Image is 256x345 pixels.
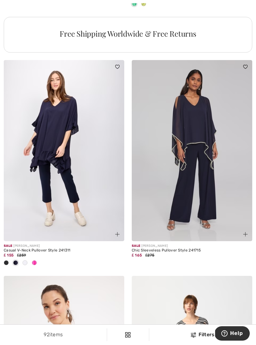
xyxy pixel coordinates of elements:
div: [PERSON_NAME] [132,244,252,248]
span: 92 [44,332,50,337]
img: plus_v2.svg [243,232,248,236]
div: Midnight Blue [11,258,20,268]
div: Chic Sleeveless Pullover Style 241715 [132,248,252,253]
span: ₤ 155 [4,253,13,257]
div: Black [2,258,11,268]
span: Sale [132,244,140,248]
img: plus_v2.svg [115,232,120,236]
div: [PERSON_NAME] [4,244,124,248]
img: Filters [191,332,196,337]
img: heart_black_full.svg [115,65,120,68]
iframe: Opens a widget where you can find more information [215,326,250,342]
span: ₤259 [17,253,26,257]
span: ₤275 [145,253,155,257]
div: Ultra pink [30,258,39,268]
img: Chic Sleeveless Pullover Style 241715. Midnight Blue [132,60,252,241]
div: Off White [20,258,30,268]
div: Casual V-Neck Pullover Style 241311 [4,248,124,253]
img: Filters [125,332,130,337]
img: Casual V-Neck Pullover Style 241311. Black [4,60,124,241]
div: Free Shipping Worldwide & Free Returns [29,30,227,37]
img: heart_black_full.svg [243,65,248,68]
span: ₤ 165 [132,253,142,257]
div: Filters [153,331,252,338]
span: Sale [4,244,12,248]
